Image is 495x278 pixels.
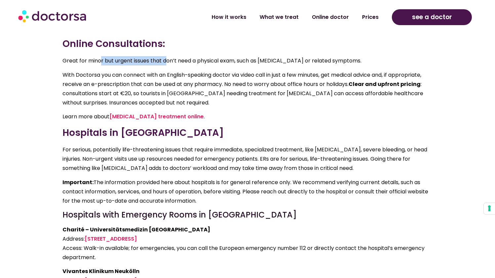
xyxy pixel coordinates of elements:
strong: Vivantes Klinikum Neukölln [62,267,140,275]
span: o need to worry about office hours or holidays. : consultations start at €20, so tourists in [GEO... [62,80,423,106]
a: see a doctor [392,9,472,25]
strong: Clear and upfront pricing [349,80,421,88]
span: . [204,113,205,120]
a: How it works [205,10,253,25]
p: Address: Access: Walk-in available; for emergencies, you can call the European emergency number 1... [62,225,433,262]
p: Great for minor but urgent issues that don’t need a physical exam, such as [MEDICAL_DATA] or rela... [62,56,433,65]
h4: Hospitals with Emergency Rooms in [GEOGRAPHIC_DATA] [62,210,433,220]
a: [STREET_ADDRESS] [85,235,137,243]
h3: Online Consultations: [62,37,433,51]
span: see a doctor [412,12,452,22]
span: Learn more about [62,113,109,120]
p: The information provided here about hospitals is for general reference only. We recommend verifyi... [62,178,433,206]
strong: Important: [62,179,94,186]
a: Prices [355,10,385,25]
p: For serious, potentially life-threatening issues that require immediate, specialized treatment, l... [62,145,433,173]
a: What we treat [253,10,305,25]
a: Online doctor [305,10,355,25]
button: Your consent preferences for tracking technologies [484,203,495,214]
h3: Hospitals in [GEOGRAPHIC_DATA] [62,126,433,140]
strong: Charité – Universitätsmedizin [GEOGRAPHIC_DATA] [62,226,210,233]
a: [MEDICAL_DATA] treatment online [109,113,204,120]
p: With Doctorsa you can connect with an English-speaking doctor via video call in just a few minute... [62,70,433,107]
nav: Menu [131,10,385,25]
